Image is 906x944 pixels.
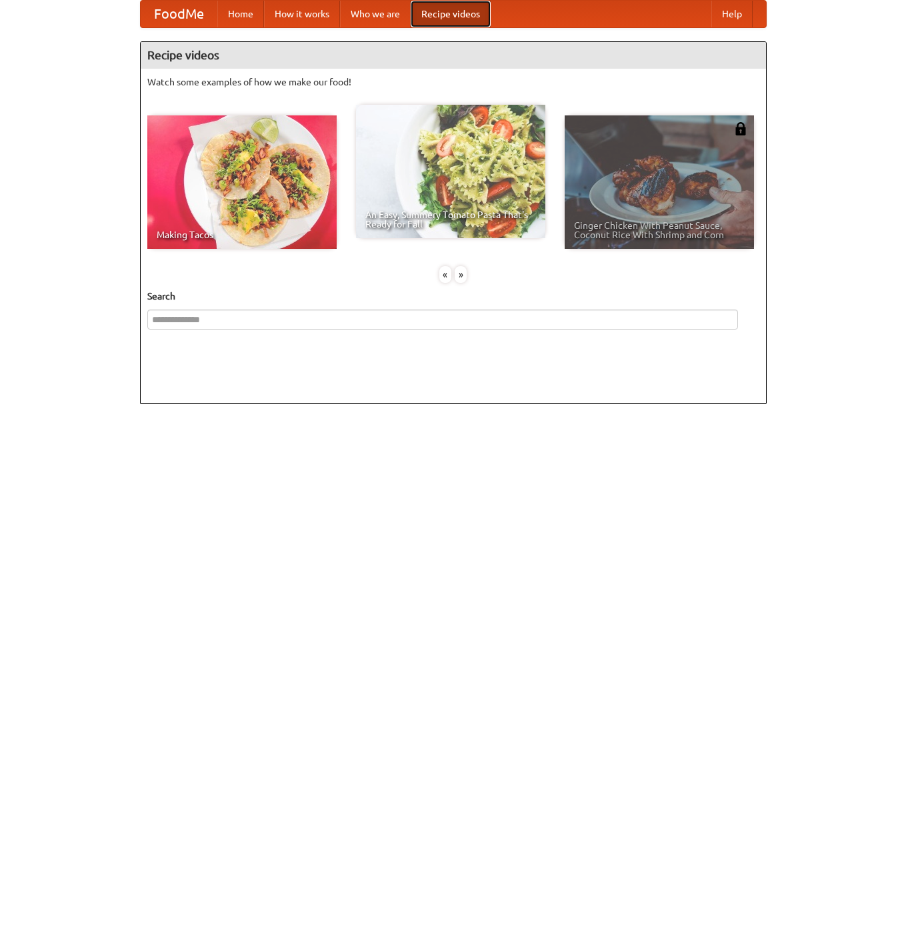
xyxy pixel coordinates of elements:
a: FoodMe [141,1,217,27]
div: « [439,266,451,283]
span: Making Tacos [157,230,327,240]
h4: Recipe videos [141,42,766,69]
h5: Search [147,290,759,303]
p: Watch some examples of how we make our food! [147,75,759,89]
span: An Easy, Summery Tomato Pasta That's Ready for Fall [365,210,536,229]
a: An Easy, Summery Tomato Pasta That's Ready for Fall [356,105,545,238]
a: How it works [264,1,340,27]
a: Home [217,1,264,27]
a: Recipe videos [411,1,491,27]
img: 483408.png [734,122,747,135]
a: Making Tacos [147,115,337,249]
a: Who we are [340,1,411,27]
a: Help [711,1,753,27]
div: » [455,266,467,283]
